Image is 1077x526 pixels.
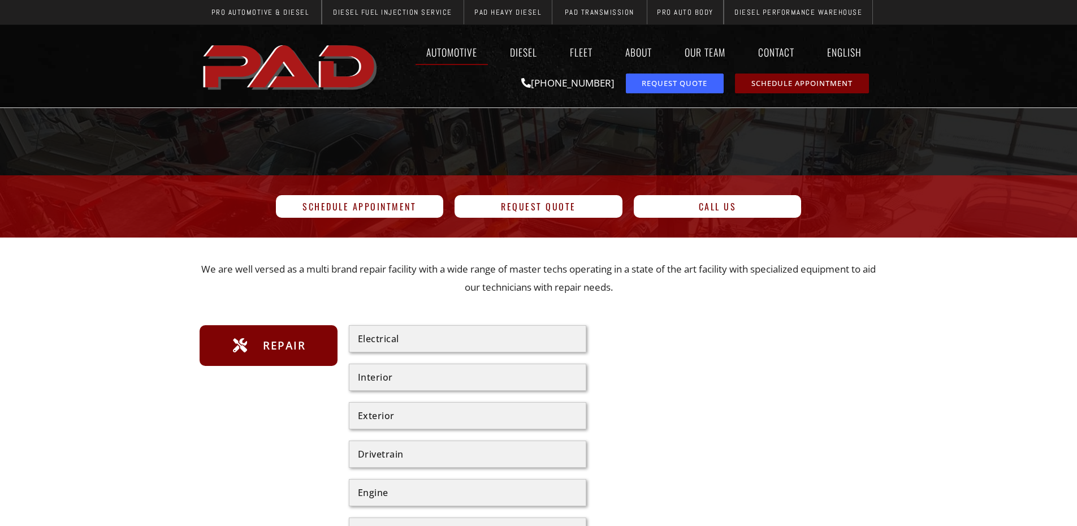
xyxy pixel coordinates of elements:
span: Diesel Fuel Injection Service [333,8,452,16]
a: Automotive [416,39,488,65]
a: Fleet [559,39,603,65]
a: Schedule Appointment [276,195,444,218]
a: Our Team [674,39,736,65]
a: Contact [747,39,805,65]
a: Request Quote [455,195,622,218]
img: The image shows the word "PAD" in bold, red, uppercase letters with a slight shadow effect. [200,36,383,97]
span: Pro Auto Body [657,8,713,16]
div: Electrical [358,334,577,343]
span: Schedule Appointment [302,202,416,211]
a: pro automotive and diesel home page [200,36,383,97]
a: Diesel [499,39,548,65]
a: About [615,39,663,65]
span: Schedule Appointment [751,80,853,87]
span: Diesel Performance Warehouse [734,8,862,16]
span: PAD Heavy Diesel [474,8,541,16]
span: Request Quote [642,80,707,87]
span: Request Quote [501,202,576,211]
span: Pro Automotive & Diesel [211,8,309,16]
span: Repair [260,337,305,355]
p: We are well versed as a multi brand repair facility with a wide range of master techs operating i... [200,260,878,297]
div: Interior [358,373,577,382]
div: Engine [358,488,577,497]
a: [PHONE_NUMBER] [521,76,615,89]
div: Exterior [358,411,577,420]
a: English [816,39,878,65]
nav: Menu [383,39,878,65]
span: PAD Transmission [565,8,634,16]
div: Drivetrain [358,450,577,459]
span: Call Us [699,202,737,211]
a: schedule repair or service appointment [735,74,869,93]
a: Call Us [634,195,802,218]
a: request a service or repair quote [626,74,724,93]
